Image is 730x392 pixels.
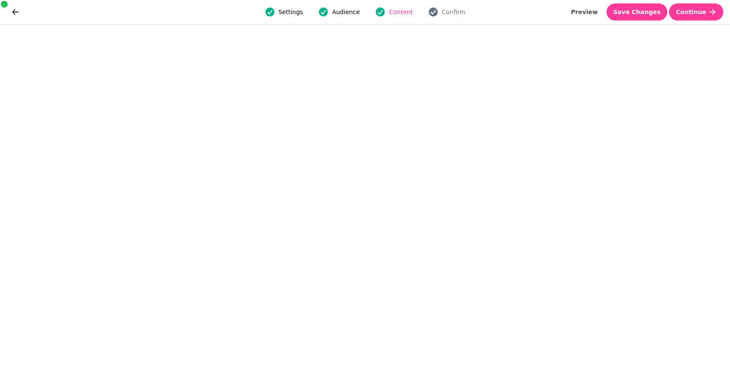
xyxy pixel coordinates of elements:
span: Content [389,8,413,16]
button: Preview [564,3,605,21]
button: go back [7,3,24,21]
button: Save Changes [606,3,668,21]
span: Save Changes [613,9,661,15]
span: Continue [676,9,706,15]
span: Audience [332,8,360,16]
button: Continue [669,3,723,21]
span: Confirm [442,8,465,16]
span: Settings [278,8,303,16]
span: Preview [571,9,598,15]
